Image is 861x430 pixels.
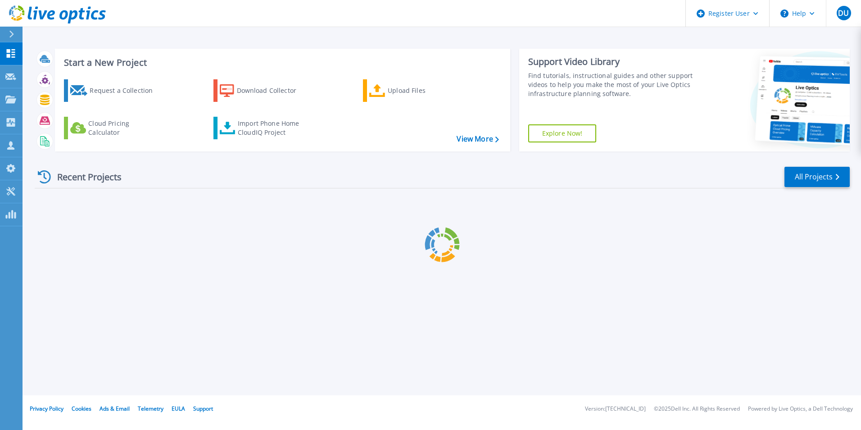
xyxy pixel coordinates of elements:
div: Recent Projects [35,166,134,188]
li: Version: [TECHNICAL_ID] [585,406,646,412]
div: Support Video Library [528,56,697,68]
a: EULA [172,405,185,412]
div: Find tutorials, instructional guides and other support videos to help you make the most of your L... [528,71,697,98]
a: Telemetry [138,405,163,412]
li: Powered by Live Optics, a Dell Technology [748,406,853,412]
li: © 2025 Dell Inc. All Rights Reserved [654,406,740,412]
a: All Projects [784,167,850,187]
a: View More [457,135,498,143]
a: Cookies [72,405,91,412]
h3: Start a New Project [64,58,498,68]
a: Ads & Email [100,405,130,412]
div: Upload Files [388,82,460,100]
a: Upload Files [363,79,463,102]
a: Download Collector [213,79,314,102]
a: Cloud Pricing Calculator [64,117,164,139]
a: Privacy Policy [30,405,63,412]
div: Import Phone Home CloudIQ Project [238,119,308,137]
a: Support [193,405,213,412]
div: Request a Collection [90,82,162,100]
div: Download Collector [237,82,309,100]
a: Explore Now! [528,124,597,142]
div: Cloud Pricing Calculator [88,119,160,137]
span: DU [838,9,849,17]
a: Request a Collection [64,79,164,102]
